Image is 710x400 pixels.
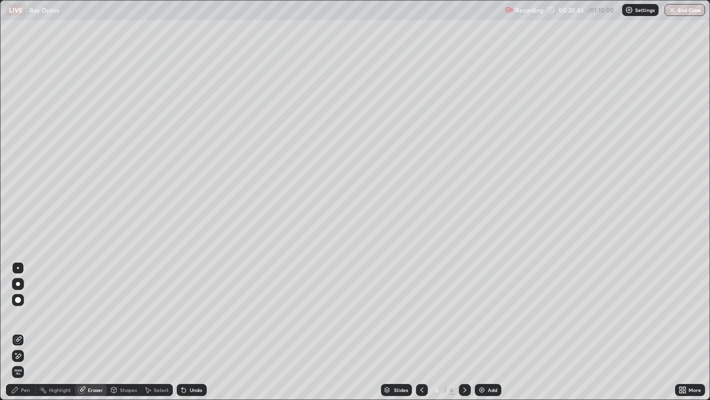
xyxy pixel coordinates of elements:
img: end-class-cross [668,6,676,14]
img: class-settings-icons [625,6,633,14]
p: Ray Optics [29,6,59,14]
div: Slides [394,387,408,392]
div: Undo [190,387,202,392]
p: Settings [635,7,655,12]
div: Add [488,387,497,392]
div: More [689,387,701,392]
div: / [444,387,447,393]
div: 6 [449,385,455,394]
div: Highlight [49,387,71,392]
button: End Class [665,4,705,16]
p: Recording [515,6,543,14]
div: Shapes [120,387,137,392]
img: recording.375f2c34.svg [505,6,513,14]
div: 6 [432,387,442,393]
span: Erase all [12,369,23,375]
p: LIVE [9,6,22,14]
img: add-slide-button [478,386,486,394]
div: Select [154,387,169,392]
div: Eraser [88,387,103,392]
div: Pen [21,387,30,392]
